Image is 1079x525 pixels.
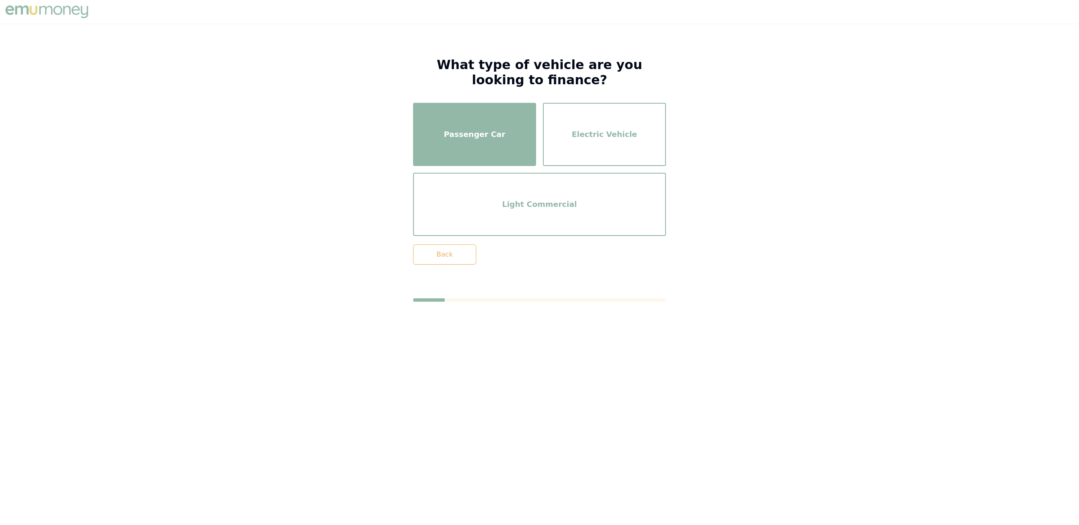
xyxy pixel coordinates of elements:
span: Light Commercial [502,198,577,210]
img: Emu Money [3,3,90,20]
h1: What type of vehicle are you looking to finance? [413,57,666,88]
button: Back [413,244,476,265]
button: Electric Vehicle [543,103,666,166]
span: Electric Vehicle [572,129,637,140]
button: Light Commercial [413,173,666,236]
span: Passenger Car [444,129,505,140]
button: Passenger Car [413,103,536,166]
